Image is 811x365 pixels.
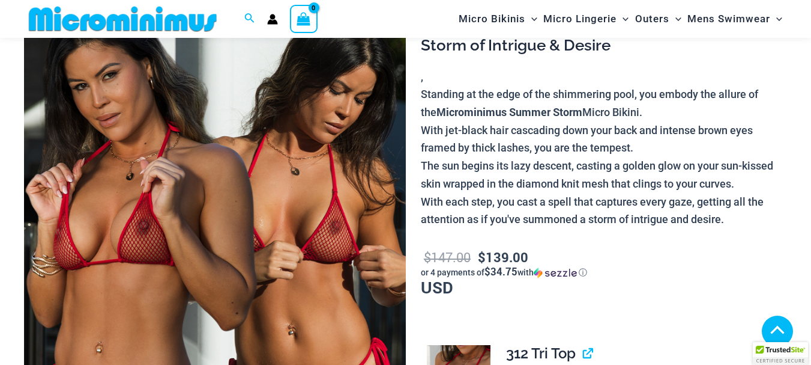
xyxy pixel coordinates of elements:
[669,4,681,34] span: Menu Toggle
[244,11,255,26] a: Search icon link
[635,4,669,34] span: Outers
[421,35,787,229] div: ,
[525,4,537,34] span: Menu Toggle
[421,85,787,229] p: Standing at the edge of the shimmering pool, you embody the allure of the Micro Bikini. With jet-...
[484,265,517,278] span: $34.75
[454,2,787,36] nav: Site Navigation
[421,266,787,278] div: or 4 payments of$34.75withSezzle Click to learn more about Sezzle
[267,14,278,25] a: Account icon link
[24,5,222,32] img: MM SHOP LOGO FLAT
[770,4,782,34] span: Menu Toggle
[684,4,785,34] a: Mens SwimwearMenu ToggleMenu Toggle
[478,248,486,266] span: $
[436,105,582,119] b: Microminimus Summer Storm
[617,4,629,34] span: Menu Toggle
[687,4,770,34] span: Mens Swimwear
[478,248,528,266] bdi: 139.00
[421,35,787,56] h3: Storm of Intrigue & Desire
[506,345,576,362] span: 312 Tri Top
[456,4,540,34] a: Micro BikinisMenu ToggleMenu Toggle
[421,266,787,278] div: or 4 payments of with
[543,4,617,34] span: Micro Lingerie
[753,342,808,365] div: TrustedSite Certified
[459,4,525,34] span: Micro Bikinis
[540,4,632,34] a: Micro LingerieMenu ToggleMenu Toggle
[424,248,471,266] bdi: 147.00
[632,4,684,34] a: OutersMenu ToggleMenu Toggle
[421,247,787,296] p: USD
[424,248,431,266] span: $
[290,5,318,32] a: View Shopping Cart, empty
[534,268,577,278] img: Sezzle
